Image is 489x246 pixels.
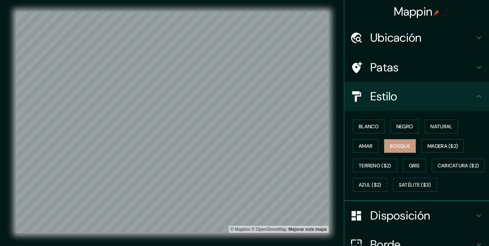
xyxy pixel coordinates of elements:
[391,120,419,133] button: Negro
[252,227,287,232] font: © OpenStreetMap
[353,178,387,192] button: Azul ($2)
[344,23,489,52] div: Ubicación
[427,143,458,149] font: Madera ($2)
[370,60,399,75] font: Patas
[399,182,431,188] font: Satélite ($3)
[370,30,422,45] font: Ubicación
[390,143,410,149] font: Bosque
[288,227,326,232] font: Mejorar este mapa
[359,143,372,149] font: Amar
[359,162,391,169] font: Terreno ($2)
[396,123,413,130] font: Negro
[344,82,489,111] div: Estilo
[434,10,439,16] img: pin-icon.png
[425,120,458,133] button: Natural
[409,162,420,169] font: Gris
[16,12,329,233] canvas: Mapa
[384,139,416,153] button: Bosque
[393,178,437,192] button: Satélite ($3)
[438,162,479,169] font: Caricatura ($2)
[344,201,489,230] div: Disposición
[403,159,426,172] button: Gris
[231,227,250,232] font: © Mapbox
[344,53,489,82] div: Patas
[370,89,397,104] font: Estilo
[353,120,385,133] button: Blanco
[425,218,481,238] iframe: Lanzador de widgets de ayuda
[432,159,485,172] button: Caricatura ($2)
[370,208,430,223] font: Disposición
[422,139,464,153] button: Madera ($2)
[288,227,326,232] a: Map feedback
[430,123,452,130] font: Natural
[252,227,287,232] a: Mapa de OpenStreet
[394,4,433,19] font: Mappin
[231,227,250,232] a: Mapbox
[353,139,378,153] button: Amar
[359,182,381,188] font: Azul ($2)
[359,123,379,130] font: Blanco
[353,159,397,172] button: Terreno ($2)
